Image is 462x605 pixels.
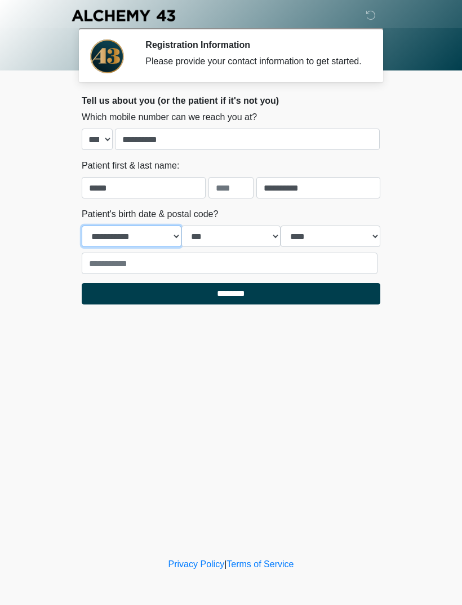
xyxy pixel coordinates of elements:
[226,559,294,569] a: Terms of Service
[145,55,363,68] div: Please provide your contact information to get started.
[224,559,226,569] a: |
[145,39,363,50] h2: Registration Information
[82,111,257,124] label: Which mobile number can we reach you at?
[82,95,380,106] h2: Tell us about you (or the patient if it's not you)
[90,39,124,73] img: Agent Avatar
[82,159,179,173] label: Patient first & last name:
[168,559,225,569] a: Privacy Policy
[82,207,218,221] label: Patient's birth date & postal code?
[70,8,176,23] img: Alchemy 43 Logo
